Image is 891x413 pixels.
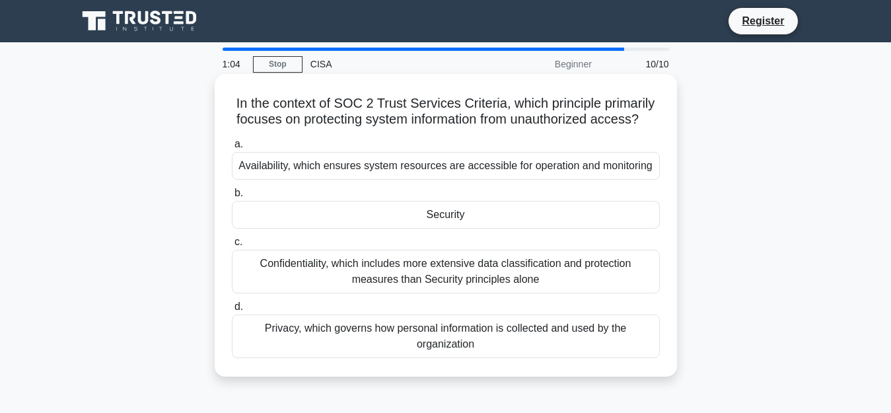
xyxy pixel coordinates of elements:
div: CISA [303,51,484,77]
div: 10/10 [600,51,677,77]
div: Availability, which ensures system resources are accessible for operation and monitoring [232,152,660,180]
div: Security [232,201,660,229]
h5: In the context of SOC 2 Trust Services Criteria, which principle primarily focuses on protecting ... [231,95,661,128]
span: a. [234,138,243,149]
div: Beginner [484,51,600,77]
span: d. [234,301,243,312]
span: c. [234,236,242,247]
div: Privacy, which governs how personal information is collected and used by the organization [232,315,660,358]
div: 1:04 [215,51,253,77]
span: b. [234,187,243,198]
a: Register [734,13,792,29]
a: Stop [253,56,303,73]
div: Confidentiality, which includes more extensive data classification and protection measures than S... [232,250,660,293]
